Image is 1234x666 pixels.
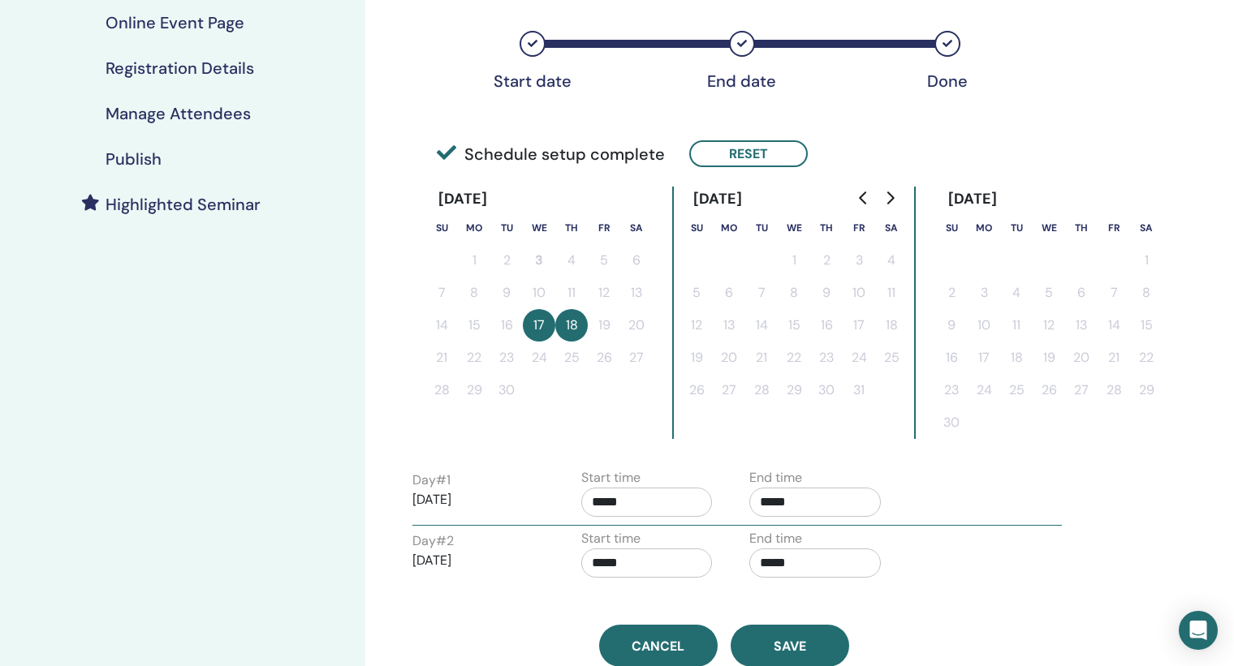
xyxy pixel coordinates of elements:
[935,212,968,244] th: Sunday
[875,342,908,374] button: 25
[425,342,458,374] button: 21
[1130,244,1163,277] button: 1
[810,374,843,406] button: 30
[935,277,968,309] button: 2
[1065,277,1098,309] button: 6
[555,342,588,374] button: 25
[713,374,745,406] button: 27
[680,277,713,309] button: 5
[680,374,713,406] button: 26
[843,212,875,244] th: Friday
[588,244,620,277] button: 5
[810,342,843,374] button: 23
[745,212,778,244] th: Tuesday
[581,468,641,488] label: Start time
[935,342,968,374] button: 16
[458,309,490,342] button: 15
[1098,212,1130,244] th: Friday
[1130,277,1163,309] button: 8
[680,187,756,212] div: [DATE]
[458,277,490,309] button: 8
[523,244,555,277] button: 3
[680,342,713,374] button: 19
[1000,374,1033,406] button: 25
[689,140,808,167] button: Reset
[1130,212,1163,244] th: Saturday
[523,342,555,374] button: 24
[713,309,745,342] button: 13
[632,638,684,655] span: Cancel
[620,342,653,374] button: 27
[968,212,1000,244] th: Monday
[713,212,745,244] th: Monday
[490,244,523,277] button: 2
[1098,277,1130,309] button: 7
[425,212,458,244] th: Sunday
[968,309,1000,342] button: 10
[106,58,254,78] h4: Registration Details
[745,342,778,374] button: 21
[843,374,875,406] button: 31
[458,212,490,244] th: Monday
[745,374,778,406] button: 28
[412,551,544,570] p: [DATE]
[843,309,875,342] button: 17
[968,277,1000,309] button: 3
[1065,309,1098,342] button: 13
[935,406,968,439] button: 30
[749,529,802,548] label: End time
[701,71,783,91] div: End date
[412,490,544,509] p: [DATE]
[425,187,501,212] div: [DATE]
[968,342,1000,374] button: 17
[620,309,653,342] button: 20
[412,531,454,551] label: Day # 2
[778,244,810,277] button: 1
[106,149,162,169] h4: Publish
[1000,342,1033,374] button: 18
[620,244,653,277] button: 6
[875,212,908,244] th: Saturday
[935,187,1011,212] div: [DATE]
[1065,374,1098,406] button: 27
[745,309,778,342] button: 14
[412,470,451,490] label: Day # 1
[106,104,251,123] h4: Manage Attendees
[620,277,653,309] button: 13
[778,212,810,244] th: Wednesday
[588,212,620,244] th: Friday
[555,309,588,342] button: 18
[555,244,588,277] button: 4
[1033,374,1065,406] button: 26
[490,212,523,244] th: Tuesday
[843,277,875,309] button: 10
[713,342,745,374] button: 20
[875,309,908,342] button: 18
[555,277,588,309] button: 11
[425,277,458,309] button: 7
[810,309,843,342] button: 16
[581,529,641,548] label: Start time
[106,13,244,32] h4: Online Event Page
[458,342,490,374] button: 22
[968,374,1000,406] button: 24
[458,374,490,406] button: 29
[588,277,620,309] button: 12
[425,309,458,342] button: 14
[490,309,523,342] button: 16
[907,71,988,91] div: Done
[1000,309,1033,342] button: 11
[713,277,745,309] button: 6
[843,244,875,277] button: 3
[1065,212,1098,244] th: Thursday
[1098,309,1130,342] button: 14
[588,342,620,374] button: 26
[843,342,875,374] button: 24
[778,374,810,406] button: 29
[680,309,713,342] button: 12
[490,374,523,406] button: 30
[1065,342,1098,374] button: 20
[490,342,523,374] button: 23
[778,277,810,309] button: 8
[875,277,908,309] button: 11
